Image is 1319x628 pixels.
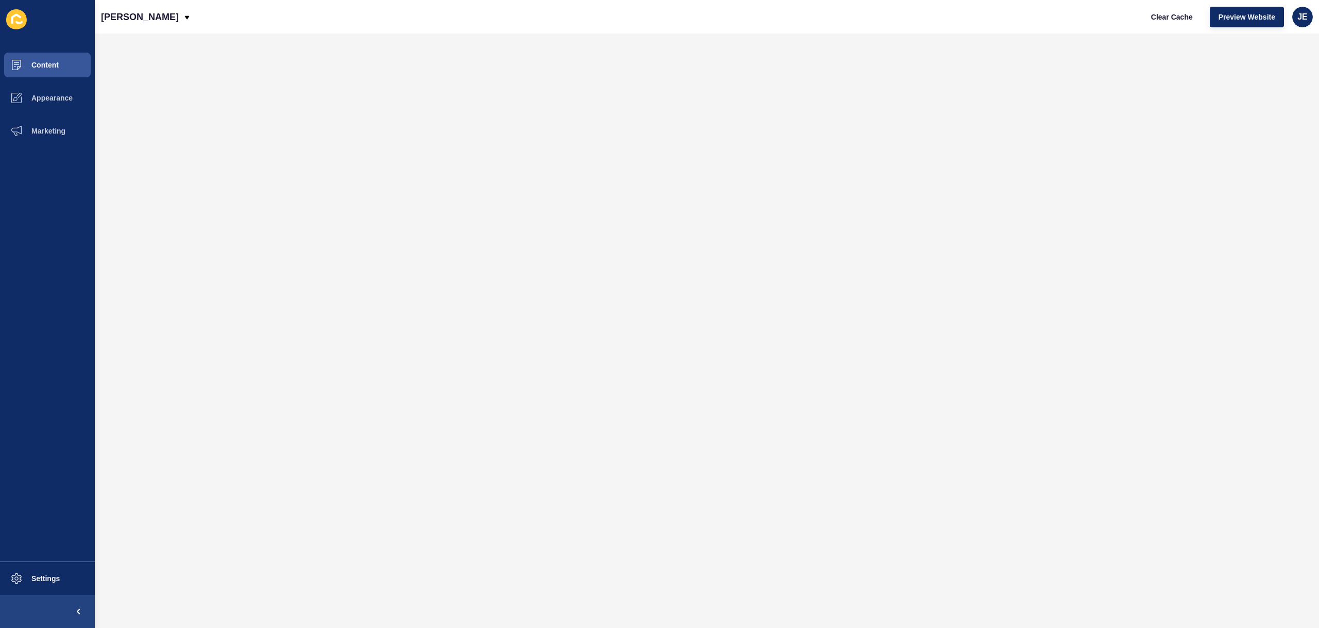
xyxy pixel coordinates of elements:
button: Clear Cache [1142,7,1202,27]
button: Preview Website [1210,7,1284,27]
p: [PERSON_NAME] [101,4,179,30]
span: Preview Website [1219,12,1275,22]
span: Clear Cache [1151,12,1193,22]
span: JE [1297,12,1308,22]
